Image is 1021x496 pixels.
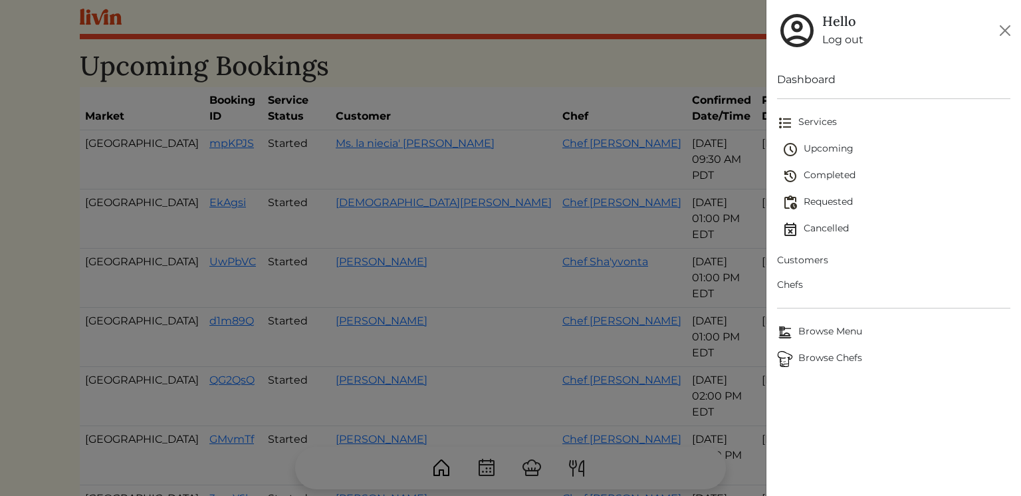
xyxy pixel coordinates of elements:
span: Customers [777,253,1010,267]
img: history-2b446bceb7e0f53b931186bf4c1776ac458fe31ad3b688388ec82af02103cd45.svg [782,168,798,184]
span: Browse Chefs [777,351,1010,367]
span: Chefs [777,278,1010,292]
a: Browse MenuBrowse Menu [777,319,1010,346]
a: Dashboard [777,72,1010,88]
a: Customers [777,248,1010,273]
a: Services [777,110,1010,136]
a: ChefsBrowse Chefs [777,346,1010,372]
a: Requested [782,189,1010,216]
h5: Hello [822,13,863,29]
img: format_list_bulleted-ebc7f0161ee23162107b508e562e81cd567eeab2455044221954b09d19068e74.svg [777,115,793,131]
a: Upcoming [782,136,1010,163]
img: pending_actions-fd19ce2ea80609cc4d7bbea353f93e2f363e46d0f816104e4e0650fdd7f915cf.svg [782,195,798,211]
span: Upcoming [782,142,1010,158]
span: Completed [782,168,1010,184]
a: Completed [782,163,1010,189]
span: Services [777,115,1010,131]
span: Cancelled [782,221,1010,237]
img: Browse Chefs [777,351,793,367]
img: schedule-fa401ccd6b27cf58db24c3bb5584b27dcd8bd24ae666a918e1c6b4ae8c451a22.svg [782,142,798,158]
a: Log out [822,32,863,48]
span: Requested [782,195,1010,211]
a: Chefs [777,273,1010,297]
img: user_account-e6e16d2ec92f44fc35f99ef0dc9cddf60790bfa021a6ecb1c896eb5d2907b31c.svg [777,11,817,51]
span: Browse Menu [777,324,1010,340]
img: Browse Menu [777,324,793,340]
a: Cancelled [782,216,1010,243]
img: event_cancelled-67e280bd0a9e072c26133efab016668ee6d7272ad66fa3c7eb58af48b074a3a4.svg [782,221,798,237]
button: Close [994,20,1016,41]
